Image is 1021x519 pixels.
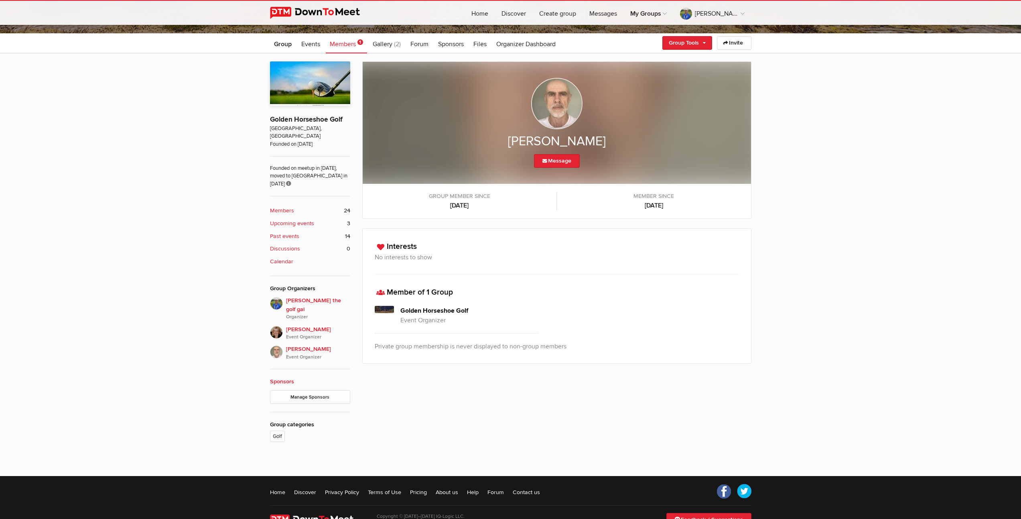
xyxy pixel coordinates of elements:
a: Home [270,488,285,496]
a: Messages [583,1,623,25]
a: Organizer Dashboard [492,33,560,53]
a: Sponsors [270,378,294,385]
h3: Interests [375,241,739,252]
img: DownToMeet [270,7,372,19]
a: Past events 14 [270,232,350,241]
b: [DATE] [371,201,549,210]
a: Group Tools [662,36,712,50]
b: Upcoming events [270,219,314,228]
a: Message [534,154,580,168]
span: Files [473,40,487,48]
span: [PERSON_NAME] the golf gal [286,296,350,321]
a: Create group [533,1,583,25]
a: Terms of Use [368,488,401,496]
b: Calendar [270,257,293,266]
a: Home [465,1,495,25]
span: Founded on meetup in [DATE], moved to [GEOGRAPHIC_DATA] in [DATE] [270,156,350,188]
a: Discover [294,488,316,496]
span: Events [301,40,320,48]
span: (2) [394,40,401,48]
span: Sponsors [438,40,464,48]
a: Sponsors [434,33,468,53]
span: Member since [565,192,743,201]
a: Invite [717,36,751,50]
p: Private group membership is never displayed to non-group members [375,342,739,351]
a: Gallery (2) [369,33,405,53]
a: Twitter [737,484,751,499]
a: Golden Horseshoe Golf [270,115,343,124]
span: 3 [347,219,350,228]
i: Organizer [286,313,350,321]
span: Organizer Dashboard [496,40,556,48]
span: Gallery [373,40,392,48]
a: Manage Sponsors [270,390,350,404]
a: My Groups [624,1,673,25]
b: Discussions [270,244,300,253]
a: Discover [495,1,532,25]
a: Contact us [513,488,540,496]
a: Calendar [270,257,350,266]
a: Pricing [410,488,427,496]
span: Members [330,40,356,48]
h2: [PERSON_NAME] [379,133,735,150]
span: [PERSON_NAME] [286,345,350,361]
span: 1 [357,39,363,45]
b: [DATE] [565,201,743,210]
span: [PERSON_NAME] [286,325,350,341]
a: [PERSON_NAME] the golf gal [674,1,751,25]
img: Greg Mais [270,346,283,358]
a: Privacy Policy [325,488,359,496]
a: Files [469,33,491,53]
a: Group [270,33,296,53]
span: Founded on [DATE] [270,140,350,148]
img: Golden Horseshoe Golf [270,61,350,106]
img: Beth the golf gal [270,297,283,310]
img: Greg Mais [531,78,583,129]
div: Group categories [270,420,350,429]
span: 24 [344,206,350,215]
span: Forum [410,40,428,48]
a: [PERSON_NAME]Event Organizer [270,341,350,361]
a: Upcoming events 3 [270,219,350,228]
a: Forum [487,488,504,496]
h3: No interests to show [375,252,739,262]
a: Help [467,488,479,496]
a: Members 24 [270,206,350,215]
span: 14 [345,232,350,241]
a: [PERSON_NAME]Event Organizer [270,321,350,341]
h3: Member of 1 Group [375,287,739,298]
img: Caroline Nesbitt [270,326,283,339]
a: Forum [406,33,432,53]
a: About us [436,488,458,496]
span: Group member since [371,192,549,201]
h4: Golden Horseshoe Golf [400,306,539,315]
a: Members 1 [326,33,367,53]
a: Discussions 0 [270,244,350,253]
a: Events [297,33,324,53]
a: [PERSON_NAME] the golf galOrganizer [270,297,350,321]
span: 0 [347,244,350,253]
b: Past events [270,232,299,241]
span: [GEOGRAPHIC_DATA], [GEOGRAPHIC_DATA] [270,125,350,140]
i: Event Organizer [286,334,350,341]
i: Event Organizer [286,354,350,361]
a: Facebook [717,484,731,499]
span: Group [274,40,292,48]
div: Group Organizers [270,284,350,293]
b: Members [270,206,294,215]
p: Event Organizer [400,315,539,325]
